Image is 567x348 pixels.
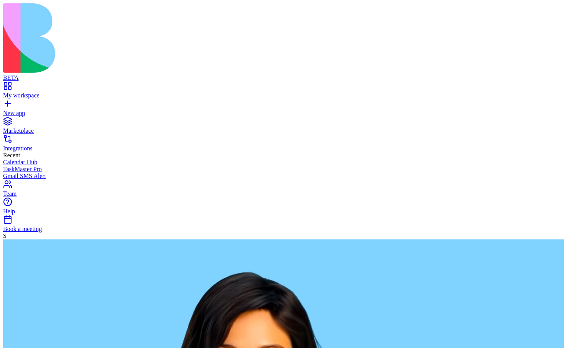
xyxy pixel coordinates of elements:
[3,233,7,239] span: S
[3,183,564,197] a: Team
[3,120,564,134] a: Marketplace
[3,103,564,117] a: New app
[3,138,564,152] a: Integrations
[3,3,312,73] img: logo
[3,166,564,173] a: TaskMaster Pro
[3,145,564,152] div: Integrations
[3,85,564,99] a: My workspace
[3,127,564,134] div: Marketplace
[3,173,564,180] a: Gmail SMS Alert
[3,208,564,215] div: Help
[3,110,564,117] div: New app
[3,190,564,197] div: Team
[3,68,564,81] a: BETA
[3,159,564,166] a: Calendar Hub
[3,201,564,215] a: Help
[3,219,564,233] a: Book a meeting
[3,92,564,99] div: My workspace
[3,74,564,81] div: BETA
[3,152,20,158] span: Recent
[3,226,564,233] div: Book a meeting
